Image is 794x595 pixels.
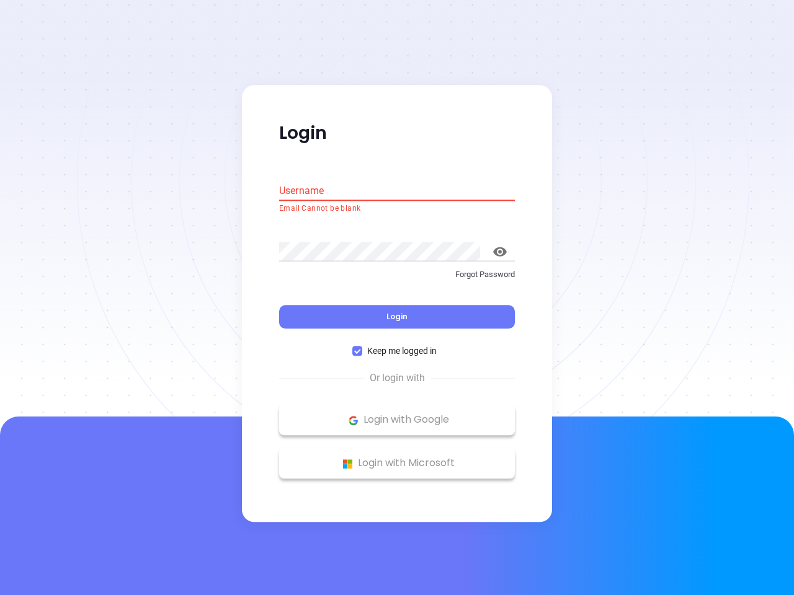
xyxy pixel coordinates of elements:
img: Microsoft Logo [340,456,355,472]
button: Google Logo Login with Google [279,405,515,436]
p: Login with Google [285,411,509,430]
p: Login [279,122,515,144]
p: Login with Microsoft [285,454,509,473]
p: Email Cannot be blank [279,203,515,215]
a: Forgot Password [279,268,515,291]
p: Forgot Password [279,268,515,281]
button: Login [279,306,515,329]
button: toggle password visibility [485,237,515,267]
button: Microsoft Logo Login with Microsoft [279,448,515,479]
span: Or login with [364,371,431,386]
img: Google Logo [346,413,361,428]
span: Login [386,312,408,322]
span: Keep me logged in [362,345,442,358]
